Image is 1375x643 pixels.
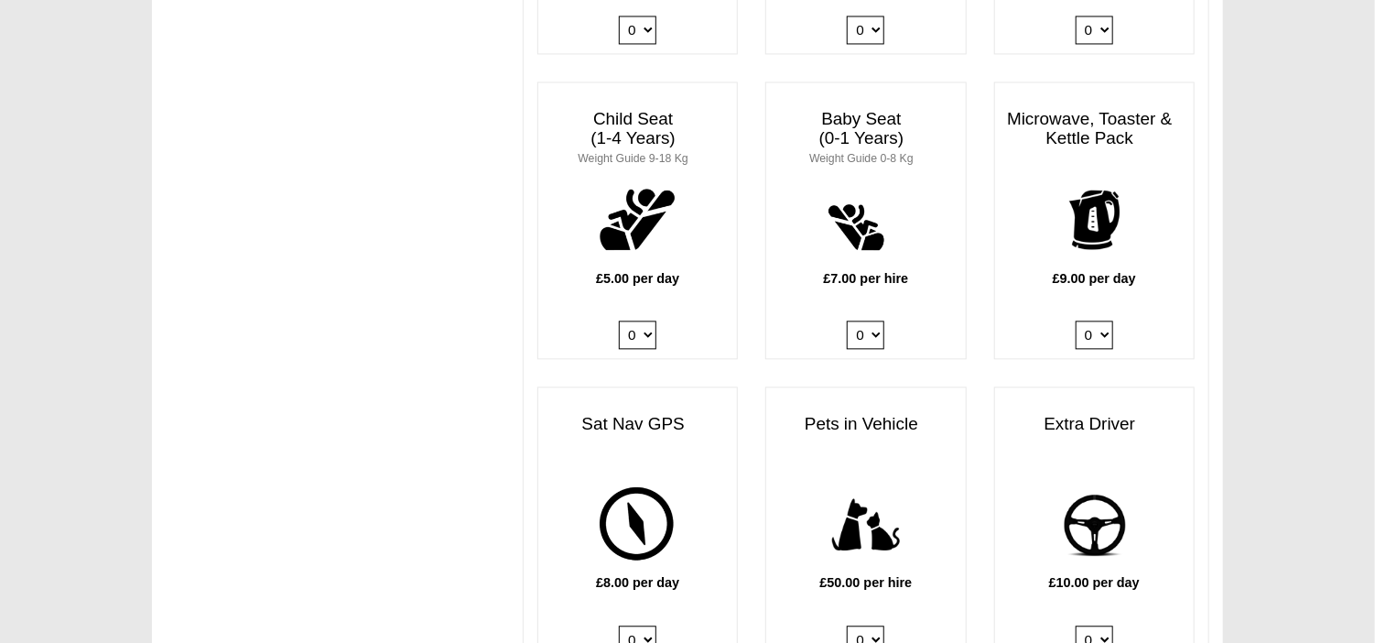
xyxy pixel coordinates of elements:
[578,152,687,165] small: Weight Guide 9-18 Kg
[766,101,965,176] h3: Baby Seat (0-1 Years)
[817,474,916,574] img: pets.png
[1049,575,1140,590] b: £10.00 per day
[820,575,913,590] b: £50.00 per hire
[538,406,737,443] h3: Sat Nav GPS
[596,575,679,590] b: £8.00 per day
[588,169,687,269] img: child.png
[588,474,687,574] img: gps.png
[1045,169,1144,269] img: kettle.png
[538,101,737,176] h3: Child Seat (1-4 Years)
[995,406,1194,443] h3: Extra Driver
[809,152,914,165] small: Weight Guide 0-8 Kg
[596,271,679,286] b: £5.00 per day
[824,271,909,286] b: £7.00 per hire
[817,169,916,269] img: baby.png
[766,406,965,443] h3: Pets in Vehicle
[995,101,1194,158] h3: Microwave, Toaster & Kettle Pack
[1045,474,1144,574] img: add-driver.png
[1053,271,1136,286] b: £9.00 per day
